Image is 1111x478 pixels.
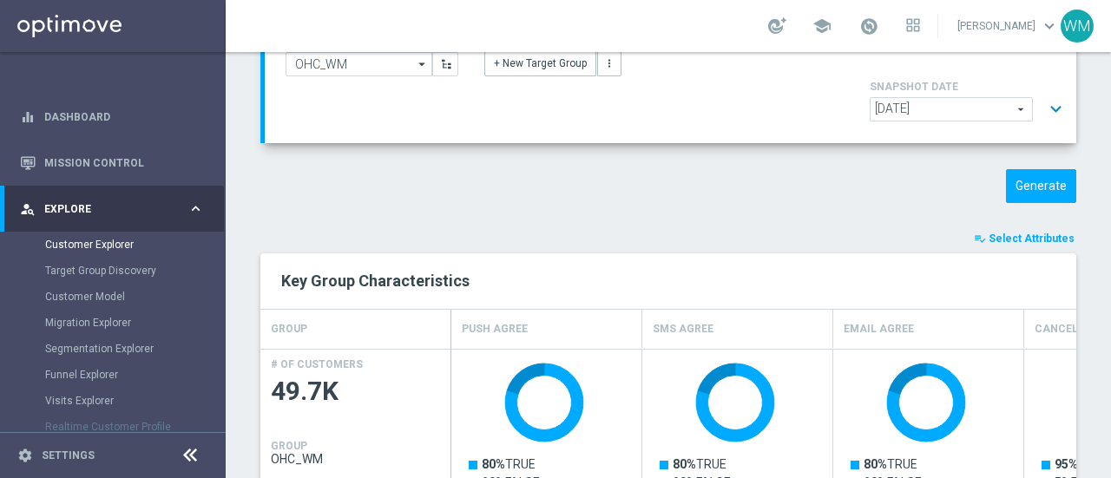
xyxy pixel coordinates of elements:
[286,31,1055,126] div: arrow_drop_down + New Target Group more_vert SNAPSHOT DATE arrow_drop_down expand_more
[972,229,1076,248] button: playlist_add_check Select Attributes
[20,94,204,140] div: Dashboard
[271,314,307,344] h4: GROUP
[19,110,205,124] button: equalizer Dashboard
[45,362,224,388] div: Funnel Explorer
[414,53,431,75] i: arrow_drop_down
[482,457,505,471] tspan: 80%
[281,271,1055,291] h2: Key Group Characteristics
[1061,10,1094,43] div: WM
[870,81,1069,93] h4: SNAPSHOT DATE
[44,140,204,186] a: Mission Control
[45,394,181,408] a: Visits Explorer
[44,204,187,214] span: Explore
[42,450,95,461] a: Settings
[1055,457,1107,471] text: False
[1040,16,1059,36] span: keyboard_arrow_down
[603,57,615,69] i: more_vert
[45,232,224,258] div: Customer Explorer
[989,232,1075,245] span: Select Attributes
[45,414,224,440] div: Realtime Customer Profile
[45,264,181,278] a: Target Group Discovery
[673,457,696,471] tspan: 80%
[45,368,181,382] a: Funnel Explorer
[20,109,36,125] i: equalizer
[271,440,307,452] h4: GROUP
[673,457,726,471] text: TRUE
[19,156,205,170] button: Mission Control
[17,448,33,463] i: settings
[45,336,224,362] div: Segmentation Explorer
[45,238,181,252] a: Customer Explorer
[44,94,204,140] a: Dashboard
[45,284,224,310] div: Customer Model
[187,200,204,217] i: keyboard_arrow_right
[45,310,224,336] div: Migration Explorer
[20,201,187,217] div: Explore
[271,358,363,370] h4: # OF CUSTOMERS
[271,452,441,466] span: OHC_WM
[1043,93,1068,126] button: expand_more
[286,52,432,76] input: Select Existing or Create New
[20,201,36,217] i: person_search
[864,457,887,471] tspan: 80%
[1006,169,1076,203] button: Generate
[653,314,713,344] h4: SMS Agree
[271,375,441,409] span: 49.7K
[1055,457,1078,471] tspan: 95%
[482,457,536,471] text: TRUE
[974,232,986,245] i: playlist_add_check
[19,202,205,216] button: person_search Explore keyboard_arrow_right
[45,258,224,284] div: Target Group Discovery
[597,51,621,75] button: more_vert
[45,290,181,304] a: Customer Model
[1035,314,1091,344] h4: Canceled
[45,316,181,330] a: Migration Explorer
[45,388,224,414] div: Visits Explorer
[844,314,914,344] h4: Email Agree
[484,51,596,75] button: + New Target Group
[812,16,832,36] span: school
[45,342,181,356] a: Segmentation Explorer
[864,457,917,471] text: TRUE
[956,13,1061,39] a: [PERSON_NAME]keyboard_arrow_down
[462,314,528,344] h4: Push Agree
[20,140,204,186] div: Mission Control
